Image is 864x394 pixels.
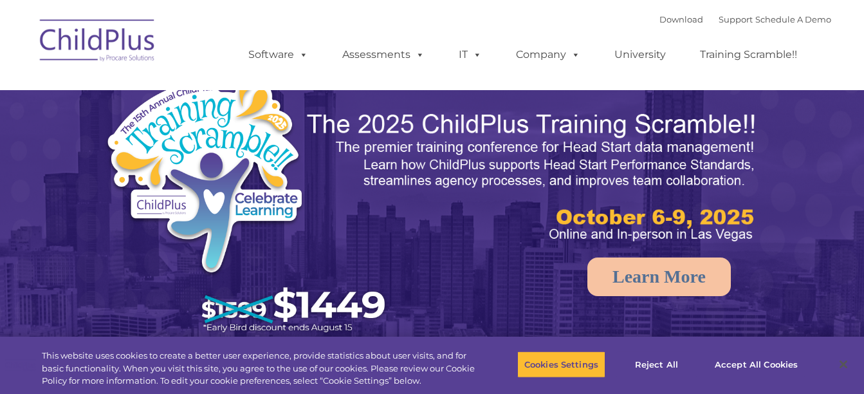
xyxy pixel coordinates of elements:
button: Cookies Settings [517,351,605,378]
a: IT [446,42,495,68]
a: Software [235,42,321,68]
a: Company [503,42,593,68]
a: Learn More [587,258,731,296]
span: Phone number [179,138,234,147]
button: Accept All Cookies [708,351,805,378]
a: Training Scramble!! [687,42,810,68]
button: Close [829,350,858,379]
a: Assessments [329,42,437,68]
a: Support [719,14,753,24]
span: Last name [179,85,218,95]
a: Download [659,14,703,24]
button: Reject All [616,351,697,378]
div: This website uses cookies to create a better user experience, provide statistics about user visit... [42,350,475,388]
a: Schedule A Demo [755,14,831,24]
a: University [602,42,679,68]
img: ChildPlus by Procare Solutions [33,10,162,75]
font: | [659,14,831,24]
